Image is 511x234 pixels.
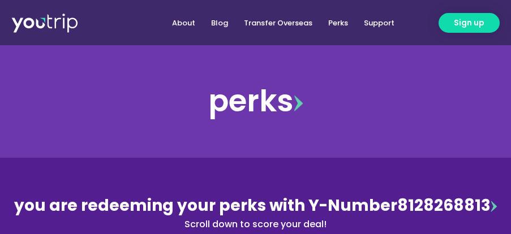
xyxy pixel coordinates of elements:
span: Sign up [454,17,484,29]
nav: Menu [109,12,402,33]
a: Support [356,12,402,33]
a: About [164,12,203,33]
a: Transfer Overseas [236,12,320,33]
a: Blog [203,12,236,33]
span: you are redeeming your perks with Y-Number [14,194,397,216]
div: 8128268813 [10,194,501,231]
div: Scroll down to score your deal! [10,218,501,231]
a: Perks [320,12,356,33]
a: Sign up [439,13,500,33]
